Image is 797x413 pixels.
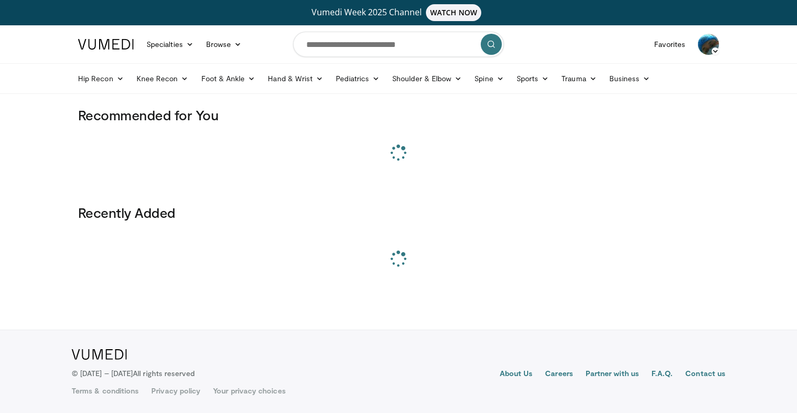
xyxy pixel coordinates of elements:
a: Shoulder & Elbow [386,68,468,89]
img: Avatar [698,34,719,55]
a: Foot & Ankle [195,68,262,89]
a: Terms & conditions [72,386,139,396]
a: Vumedi Week 2025 ChannelWATCH NOW [80,4,717,21]
span: WATCH NOW [426,4,482,21]
a: Your privacy choices [213,386,285,396]
input: Search topics, interventions [293,32,504,57]
h3: Recently Added [78,204,719,221]
p: © [DATE] – [DATE] [72,368,195,379]
a: Trauma [555,68,603,89]
a: Sports [510,68,556,89]
a: Careers [545,368,573,381]
span: All rights reserved [133,369,195,378]
a: Spine [468,68,510,89]
h3: Recommended for You [78,107,719,123]
a: Business [603,68,657,89]
a: Hand & Wrist [261,68,329,89]
a: F.A.Q. [652,368,673,381]
a: Browse [200,34,248,55]
img: VuMedi Logo [78,39,134,50]
a: Favorites [648,34,692,55]
a: Specialties [140,34,200,55]
a: Partner with us [586,368,639,381]
a: About Us [500,368,533,381]
a: Pediatrics [329,68,386,89]
img: VuMedi Logo [72,349,127,360]
a: Contact us [685,368,725,381]
a: Privacy policy [151,386,200,396]
a: Hip Recon [72,68,130,89]
a: Knee Recon [130,68,195,89]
